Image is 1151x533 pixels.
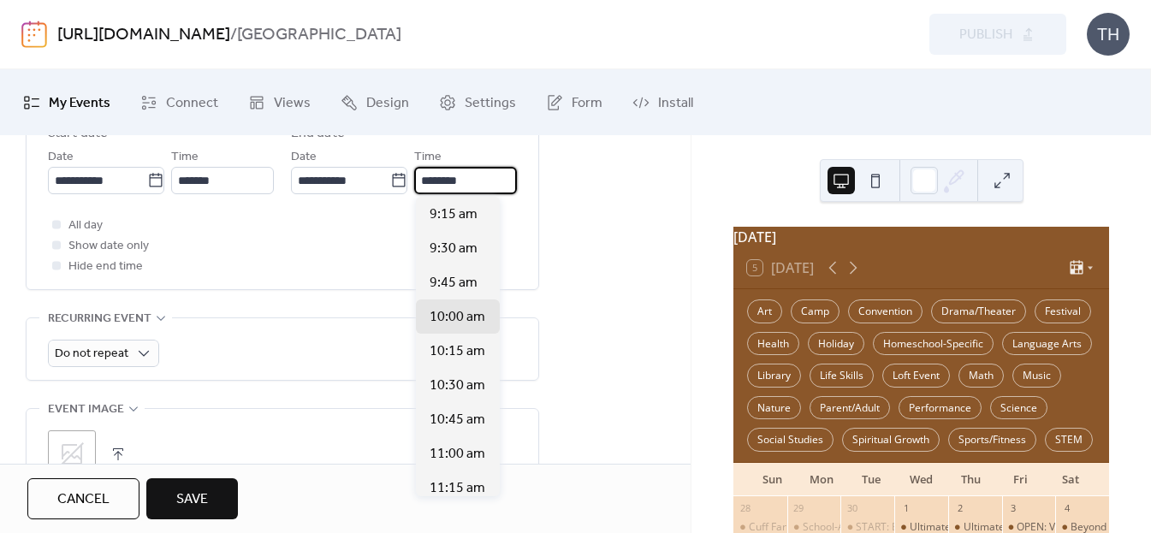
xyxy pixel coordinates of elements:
[845,501,858,514] div: 30
[1060,501,1073,514] div: 4
[10,76,123,128] a: My Events
[873,332,994,356] div: Homeschool-Specific
[68,236,149,257] span: Show date only
[747,364,801,388] div: Library
[733,227,1109,247] div: [DATE]
[328,76,422,128] a: Design
[55,342,128,365] span: Do not repeat
[808,332,864,356] div: Holiday
[1035,299,1091,323] div: Festival
[430,376,485,396] span: 10:30 am
[230,19,237,51] b: /
[430,204,478,225] span: 9:15 am
[842,428,940,452] div: Spiritual Growth
[533,76,615,128] a: Form
[57,489,110,510] span: Cancel
[948,428,1036,452] div: Sports/Fitness
[274,90,311,116] span: Views
[237,19,401,51] b: [GEOGRAPHIC_DATA]
[48,400,124,420] span: Event image
[958,364,1004,388] div: Math
[946,463,996,497] div: Thu
[430,478,485,499] span: 11:15 am
[291,123,345,144] div: End date
[848,299,923,323] div: Convention
[747,463,797,497] div: Sun
[430,341,485,362] span: 10:15 am
[57,19,230,51] a: [URL][DOMAIN_NAME]
[572,90,602,116] span: Form
[291,147,317,168] span: Date
[49,90,110,116] span: My Events
[48,309,151,329] span: Recurring event
[846,463,896,497] div: Tue
[1087,13,1130,56] div: TH
[810,364,874,388] div: Life Skills
[747,396,801,420] div: Nature
[1046,463,1095,497] div: Sat
[747,332,799,356] div: Health
[426,76,529,128] a: Settings
[430,444,485,465] span: 11:00 am
[48,147,74,168] span: Date
[366,90,409,116] span: Design
[1045,428,1093,452] div: STEM
[68,257,143,277] span: Hide end time
[235,76,323,128] a: Views
[739,501,751,514] div: 28
[430,239,478,259] span: 9:30 am
[1002,332,1092,356] div: Language Arts
[48,123,108,144] div: Start date
[658,90,693,116] span: Install
[430,273,478,293] span: 9:45 am
[27,478,139,519] button: Cancel
[1007,501,1020,514] div: 3
[465,90,516,116] span: Settings
[166,90,218,116] span: Connect
[882,364,950,388] div: Loft Event
[21,21,47,48] img: logo
[171,147,199,168] span: Time
[176,489,208,510] span: Save
[430,410,485,430] span: 10:45 am
[48,430,96,478] div: ;
[1012,364,1061,388] div: Music
[128,76,231,128] a: Connect
[810,396,890,420] div: Parent/Adult
[791,299,840,323] div: Camp
[797,463,846,497] div: Mon
[430,307,485,328] span: 10:00 am
[620,76,706,128] a: Install
[996,463,1046,497] div: Fri
[899,396,982,420] div: Performance
[68,216,103,236] span: All day
[899,501,912,514] div: 1
[953,501,966,514] div: 2
[792,501,805,514] div: 29
[146,478,238,519] button: Save
[990,396,1047,420] div: Science
[931,299,1026,323] div: Drama/Theater
[747,428,834,452] div: Social Studies
[414,147,442,168] span: Time
[896,463,946,497] div: Wed
[747,299,782,323] div: Art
